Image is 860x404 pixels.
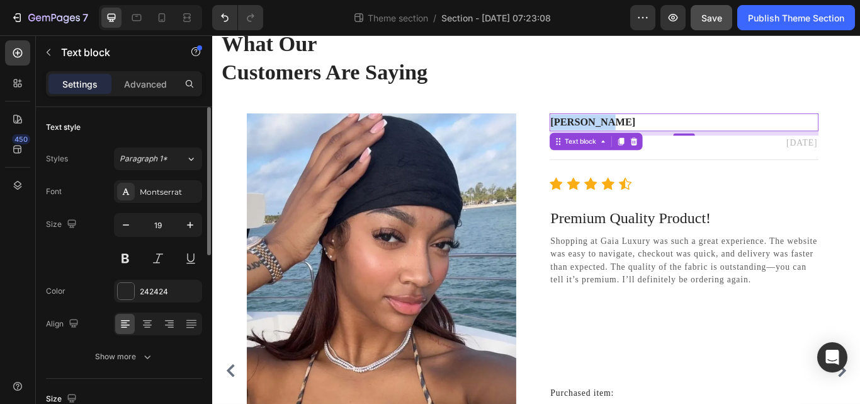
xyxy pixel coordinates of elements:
[124,78,167,91] p: Advanced
[46,345,202,368] button: Show more
[46,153,68,164] div: Styles
[748,11,844,25] div: Publish Theme Section
[393,91,707,112] div: Rich Text Editor. Editing area: main
[393,231,707,294] div: Rich Text Editor. Editing area: main
[817,342,847,372] div: Open Intercom Messenger
[393,201,707,226] h3: Rich Text Editor. Editing area: main
[114,147,202,170] button: Paragraph 1*
[12,134,30,144] div: 450
[365,11,431,25] span: Theme section
[408,118,450,130] div: Text block
[140,187,199,198] div: Montserrat
[737,5,855,30] button: Publish Theme Section
[394,93,706,111] p: [PERSON_NAME]
[701,13,722,23] span: Save
[212,35,860,404] iframe: Design area
[46,186,62,197] div: Font
[61,45,168,60] p: Text block
[724,381,744,401] button: Carousel Next Arrow
[62,78,98,91] p: Settings
[5,5,94,30] button: 7
[441,11,551,25] span: Section - [DATE] 07:23:08
[11,381,31,401] button: Carousel Back Arrow
[433,11,436,25] span: /
[82,10,88,25] p: 7
[95,350,154,363] div: Show more
[691,5,732,30] button: Save
[561,118,705,134] p: [DATE]
[140,286,199,297] div: 242424
[46,316,81,333] div: Align
[560,117,706,135] div: Rich Text Editor. Editing area: main
[212,5,263,30] div: Undo/Redo
[394,202,706,225] p: Premium Quality Product!
[120,153,167,164] span: Paragraph 1*
[46,216,79,233] div: Size
[394,233,706,293] p: Shopping at Gaia Luxury was such a great experience. The website was easy to navigate, checkout w...
[46,286,65,297] div: Color
[46,122,81,133] div: Text style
